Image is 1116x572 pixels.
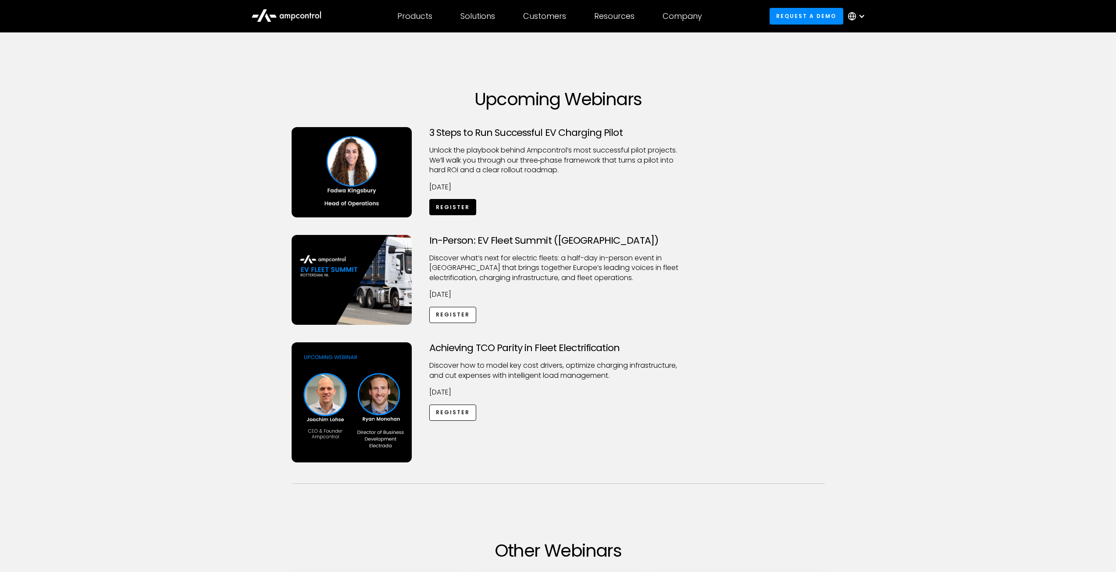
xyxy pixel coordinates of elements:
[523,11,566,21] div: Customers
[429,290,687,299] p: [DATE]
[397,11,432,21] div: Products
[429,182,687,192] p: [DATE]
[429,127,687,139] h3: 3 Steps to Run Successful EV Charging Pilot
[429,235,687,246] h3: In-Person: EV Fleet Summit ([GEOGRAPHIC_DATA])
[663,11,702,21] div: Company
[460,11,495,21] div: Solutions
[429,342,687,354] h3: Achieving TCO Parity in Fleet Electrification
[429,307,477,323] a: Register
[594,11,635,21] div: Resources
[770,8,843,24] a: Request a demo
[429,146,687,175] p: Unlock the playbook behind Ampcontrol’s most successful pilot projects. We’ll walk you through ou...
[429,387,687,397] p: [DATE]
[292,540,825,561] h2: Other Webinars
[429,405,477,421] a: Register
[429,361,687,380] p: Discover how to model key cost drivers, optimize charging infrastructure, and cut expenses with i...
[429,253,687,283] p: ​Discover what’s next for electric fleets: a half-day in-person event in [GEOGRAPHIC_DATA] that b...
[292,89,825,110] h1: Upcoming Webinars
[429,199,477,215] a: Register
